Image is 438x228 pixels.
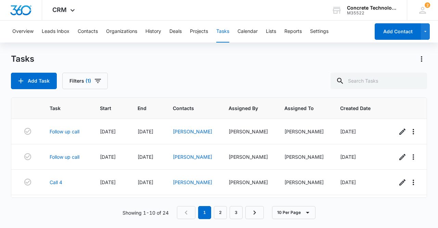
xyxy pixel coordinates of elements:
a: [PERSON_NAME] [173,154,212,160]
span: Created Date [340,105,371,112]
button: Projects [190,21,208,43]
span: Contacts [173,105,202,112]
button: Contacts [78,21,98,43]
div: [PERSON_NAME] [284,153,324,160]
a: Next Page [245,206,264,219]
span: (1) [86,79,91,83]
input: Search Tasks [331,73,427,89]
span: [DATE] [340,179,356,185]
a: [PERSON_NAME] [173,179,212,185]
span: [DATE] [138,154,153,160]
span: Assigned By [229,105,258,112]
button: Deals [169,21,182,43]
div: [PERSON_NAME] [284,128,324,135]
button: Reports [284,21,302,43]
span: 2 [425,2,430,8]
span: End [138,105,146,112]
button: Tasks [216,21,229,43]
div: account id [347,11,397,15]
button: History [145,21,161,43]
button: Organizations [106,21,137,43]
button: Settings [310,21,328,43]
a: Follow up call [50,153,79,160]
div: [PERSON_NAME] [229,179,268,186]
span: Assigned To [284,105,314,112]
nav: Pagination [177,206,264,219]
span: Start [100,105,111,112]
a: Page 2 [214,206,227,219]
button: 10 Per Page [272,206,315,219]
button: Add Task [11,73,57,89]
div: [PERSON_NAME] [284,179,324,186]
div: notifications count [425,2,430,8]
p: Showing 1-10 of 24 [123,209,169,216]
a: Page 3 [230,206,243,219]
span: [DATE] [340,129,356,134]
span: [DATE] [100,154,116,160]
button: Lists [266,21,276,43]
span: [DATE] [138,179,153,185]
span: [DATE] [100,129,116,134]
h1: Tasks [11,54,34,64]
div: [PERSON_NAME] [229,153,268,160]
em: 1 [198,206,211,219]
span: Task [50,105,74,112]
button: Filters(1) [62,73,108,89]
span: [DATE] [138,129,153,134]
div: [PERSON_NAME] [229,128,268,135]
span: CRM [52,6,67,13]
a: Follow up call [50,128,79,135]
button: Actions [416,53,427,64]
a: Call 4 [50,179,62,186]
button: Calendar [237,21,258,43]
button: Leads Inbox [42,21,69,43]
a: [PERSON_NAME] [173,129,212,134]
span: [DATE] [340,154,356,160]
button: Overview [12,21,34,43]
button: Add Contact [375,23,421,40]
span: [DATE] [100,179,116,185]
div: account name [347,5,397,11]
